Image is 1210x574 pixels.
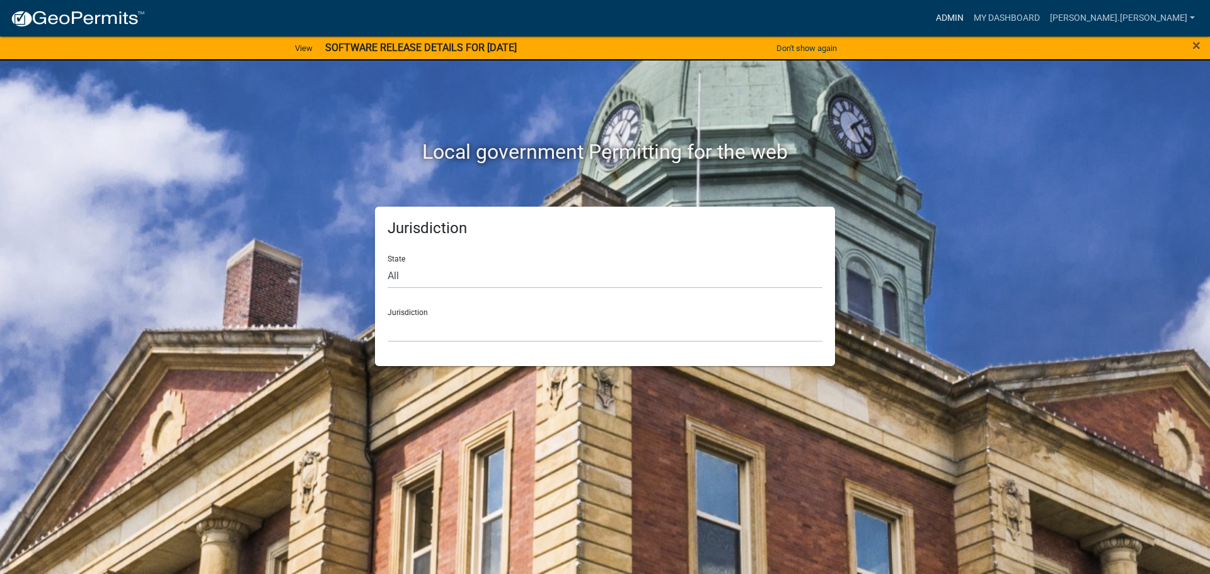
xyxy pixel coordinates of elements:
span: × [1192,37,1201,54]
h2: Local government Permitting for the web [255,140,955,164]
h5: Jurisdiction [388,219,822,238]
a: View [290,38,318,59]
a: My Dashboard [969,6,1045,30]
button: Close [1192,38,1201,53]
a: Admin [931,6,969,30]
strong: SOFTWARE RELEASE DETAILS FOR [DATE] [325,42,517,54]
a: [PERSON_NAME].[PERSON_NAME] [1045,6,1200,30]
button: Don't show again [771,38,842,59]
